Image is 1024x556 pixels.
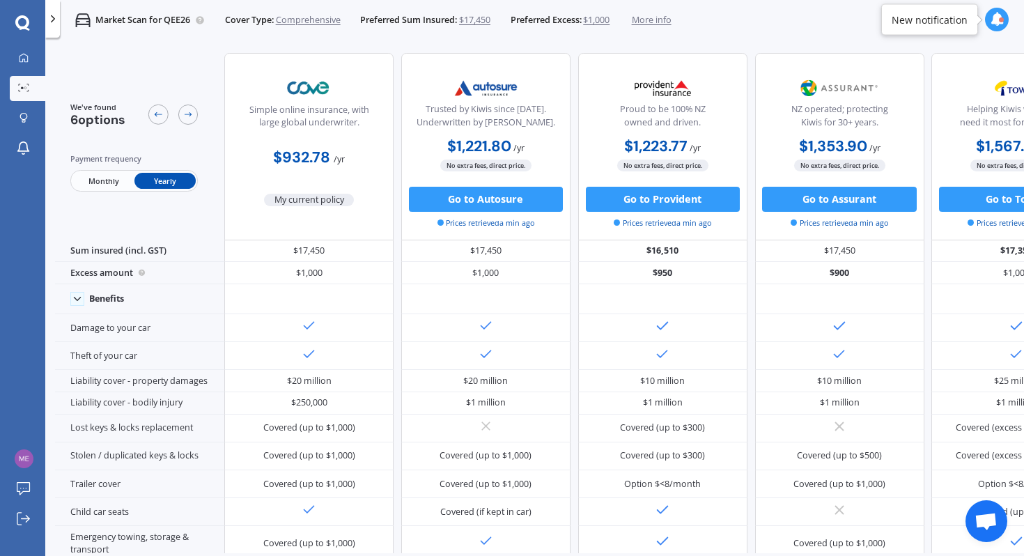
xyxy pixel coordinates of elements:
[70,153,199,165] div: Payment frequency
[578,262,747,284] div: $950
[409,187,563,212] button: Go to Autosure
[614,217,711,229] span: Prices retrieved a min ago
[440,506,532,518] div: Covered (if kept in car)
[762,187,916,212] button: Go to Assurant
[632,14,672,26] span: More info
[797,449,882,462] div: Covered (up to $500)
[513,142,525,154] span: / yr
[70,102,125,113] span: We've found
[791,217,888,229] span: Prices retrieved a min ago
[586,187,740,212] button: Go to Provident
[263,422,355,434] div: Covered (up to $1,000)
[55,314,224,342] div: Damage to your car
[15,449,33,468] img: 632e8824575466f46043056cc6f2bd5a
[401,262,571,284] div: $1,000
[437,217,535,229] span: Prices retrieved a min ago
[793,478,885,491] div: Covered (up to $1,000)
[440,478,532,491] div: Covered (up to $1,000)
[892,13,968,26] div: New notification
[620,449,705,462] div: Covered (up to $300)
[55,262,224,284] div: Excess amount
[264,194,354,206] span: My current policy
[55,240,224,263] div: Sum insured (incl. GST)
[869,142,881,154] span: / yr
[766,103,913,134] div: NZ operated; protecting Kiwis for 30+ years.
[794,160,885,171] span: No extra fees, direct price.
[55,442,224,470] div: Stolen / duplicated keys & locks
[589,103,736,134] div: Proud to be 100% NZ owned and driven.
[287,375,332,387] div: $20 million
[89,293,124,304] div: Benefits
[360,14,457,26] span: Preferred Sum Insured:
[459,14,490,26] span: $17,450
[70,111,125,128] span: 6 options
[463,375,508,387] div: $20 million
[624,478,701,491] div: Option $<8/month
[817,375,862,387] div: $10 million
[447,137,511,156] b: $1,221.80
[55,342,224,370] div: Theft of your car
[820,396,860,409] div: $1 million
[412,103,559,134] div: Trusted by Kiwis since [DATE]. Underwritten by [PERSON_NAME].
[55,415,224,442] div: Lost keys & locks replacement
[401,240,571,263] div: $17,450
[617,160,708,171] span: No extra fees, direct price.
[793,537,885,550] div: Covered (up to $1,000)
[690,142,701,154] span: / yr
[55,498,224,526] div: Child car seats
[55,470,224,498] div: Trailer cover
[235,104,383,135] div: Simple online insurance, with large global underwriter.
[624,137,688,156] b: $1,223.77
[799,137,867,156] b: $1,353.90
[444,72,527,104] img: Autosure.webp
[276,14,341,26] span: Comprehensive
[273,148,330,167] b: $932.78
[755,262,924,284] div: $900
[334,153,345,165] span: / yr
[75,13,91,28] img: car.f15378c7a67c060ca3f3.svg
[965,500,1007,542] a: Open chat
[755,240,924,263] div: $17,450
[225,14,274,26] span: Cover Type:
[440,160,532,171] span: No extra fees, direct price.
[55,370,224,392] div: Liability cover - property damages
[578,240,747,263] div: $16,510
[440,449,532,462] div: Covered (up to $1,000)
[621,72,704,104] img: Provident.png
[511,14,582,26] span: Preferred Excess:
[263,537,355,550] div: Covered (up to $1,000)
[224,262,394,284] div: $1,000
[263,449,355,462] div: Covered (up to $1,000)
[263,478,355,491] div: Covered (up to $1,000)
[291,396,327,409] div: $250,000
[95,14,190,26] p: Market Scan for QEE26
[640,375,685,387] div: $10 million
[72,173,134,189] span: Monthly
[55,392,224,415] div: Liability cover - bodily injury
[620,422,705,434] div: Covered (up to $300)
[134,173,196,189] span: Yearly
[267,72,350,104] img: Cove.webp
[798,72,881,104] img: Assurant.png
[224,240,394,263] div: $17,450
[583,14,610,26] span: $1,000
[466,396,506,409] div: $1 million
[643,396,683,409] div: $1 million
